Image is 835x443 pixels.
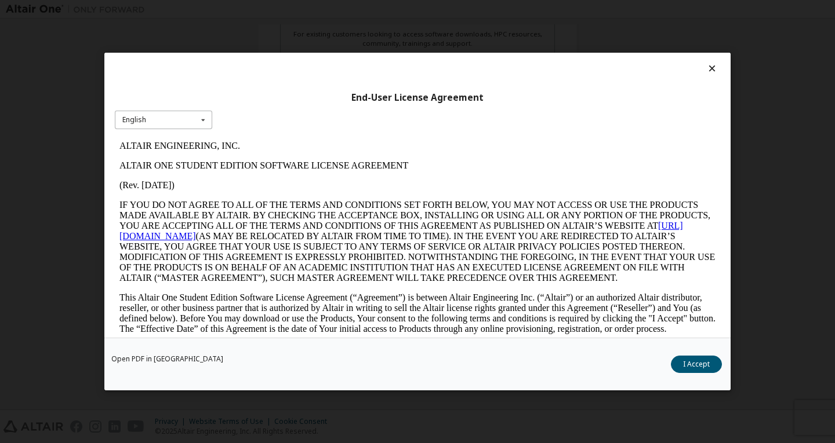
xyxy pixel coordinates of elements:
[115,92,720,104] div: End-User License Agreement
[5,44,601,54] p: (Rev. [DATE])
[5,24,601,35] p: ALTAIR ONE STUDENT EDITION SOFTWARE LICENSE AGREEMENT
[671,356,722,373] button: I Accept
[5,5,601,15] p: ALTAIR ENGINEERING, INC.
[111,356,223,363] a: Open PDF in [GEOGRAPHIC_DATA]
[5,64,601,147] p: IF YOU DO NOT AGREE TO ALL OF THE TERMS AND CONDITIONS SET FORTH BELOW, YOU MAY NOT ACCESS OR USE...
[5,85,568,105] a: [URL][DOMAIN_NAME]
[5,156,601,198] p: This Altair One Student Edition Software License Agreement (“Agreement”) is between Altair Engine...
[122,116,146,123] div: English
